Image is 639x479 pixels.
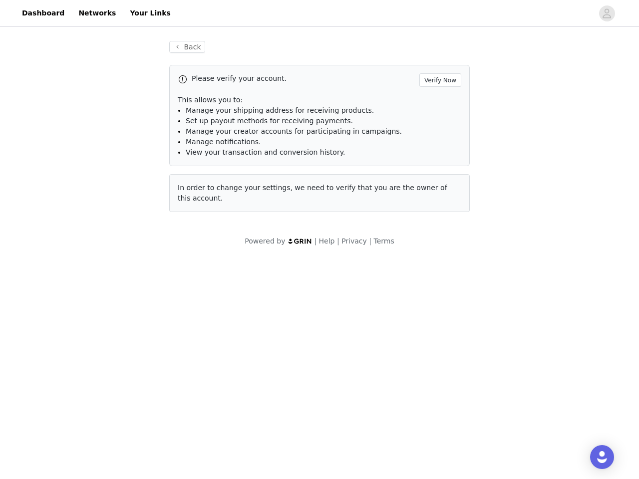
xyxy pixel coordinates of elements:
[245,237,285,245] span: Powered by
[178,184,447,202] span: In order to change your settings, we need to verify that you are the owner of this account.
[192,73,415,84] p: Please verify your account.
[319,237,335,245] a: Help
[169,41,205,53] button: Back
[419,73,461,87] button: Verify Now
[186,138,261,146] span: Manage notifications.
[178,95,461,105] p: This allows you to:
[186,117,353,125] span: Set up payout methods for receiving payments.
[288,238,313,244] img: logo
[337,237,339,245] span: |
[369,237,371,245] span: |
[315,237,317,245] span: |
[16,2,70,24] a: Dashboard
[602,5,612,21] div: avatar
[341,237,367,245] a: Privacy
[590,445,614,469] div: Open Intercom Messenger
[186,106,374,114] span: Manage your shipping address for receiving products.
[373,237,394,245] a: Terms
[186,148,345,156] span: View your transaction and conversion history.
[72,2,122,24] a: Networks
[186,127,402,135] span: Manage your creator accounts for participating in campaigns.
[124,2,177,24] a: Your Links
